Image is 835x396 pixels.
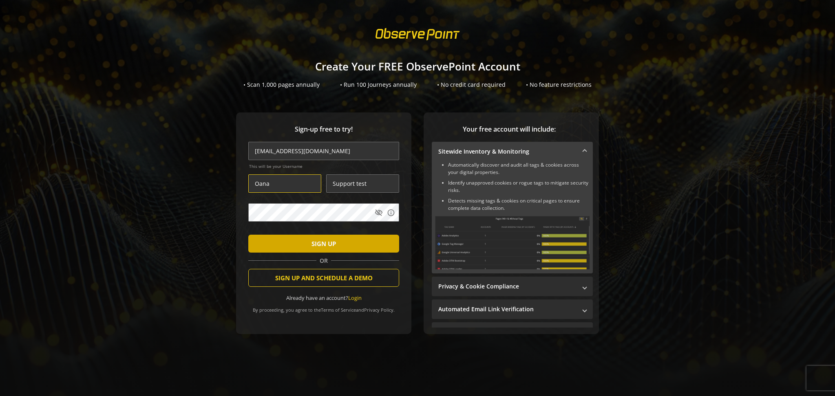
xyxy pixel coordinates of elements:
[448,161,590,176] li: Automatically discover and audit all tags & cookies across your digital properties.
[340,81,417,89] div: • Run 100 Journeys annually
[348,294,362,301] a: Login
[432,161,593,273] div: Sitewide Inventory & Monitoring
[248,294,399,302] div: Already have an account?
[275,271,373,285] span: SIGN UP AND SCHEDULE A DEMO
[249,163,399,169] span: This will be your Username
[248,142,399,160] input: Email Address (name@work-email.com) *
[387,209,395,217] mat-icon: info
[311,236,336,251] span: SIGN UP
[375,209,383,217] mat-icon: visibility_off
[432,322,593,342] mat-expansion-panel-header: Performance Monitoring with Web Vitals
[437,81,506,89] div: • No credit card required
[432,142,593,161] mat-expansion-panel-header: Sitewide Inventory & Monitoring
[438,305,577,313] mat-panel-title: Automated Email Link Verification
[248,125,399,134] span: Sign-up free to try!
[438,147,577,156] mat-panel-title: Sitewide Inventory & Monitoring
[526,81,592,89] div: • No feature restrictions
[248,269,399,287] button: SIGN UP AND SCHEDULE A DEMO
[364,307,393,313] a: Privacy Policy
[248,301,399,313] div: By proceeding, you agree to the and .
[316,257,331,265] span: OR
[432,299,593,319] mat-expansion-panel-header: Automated Email Link Verification
[432,125,587,134] span: Your free account will include:
[448,179,590,194] li: Identify unapproved cookies or rogue tags to mitigate security risks.
[321,307,356,313] a: Terms of Service
[435,216,590,269] img: Sitewide Inventory & Monitoring
[243,81,320,89] div: • Scan 1,000 pages annually
[248,235,399,253] button: SIGN UP
[326,174,399,193] input: Last Name *
[432,277,593,296] mat-expansion-panel-header: Privacy & Cookie Compliance
[438,282,577,290] mat-panel-title: Privacy & Cookie Compliance
[248,174,321,193] input: First Name *
[448,197,590,212] li: Detects missing tags & cookies on critical pages to ensure complete data collection.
